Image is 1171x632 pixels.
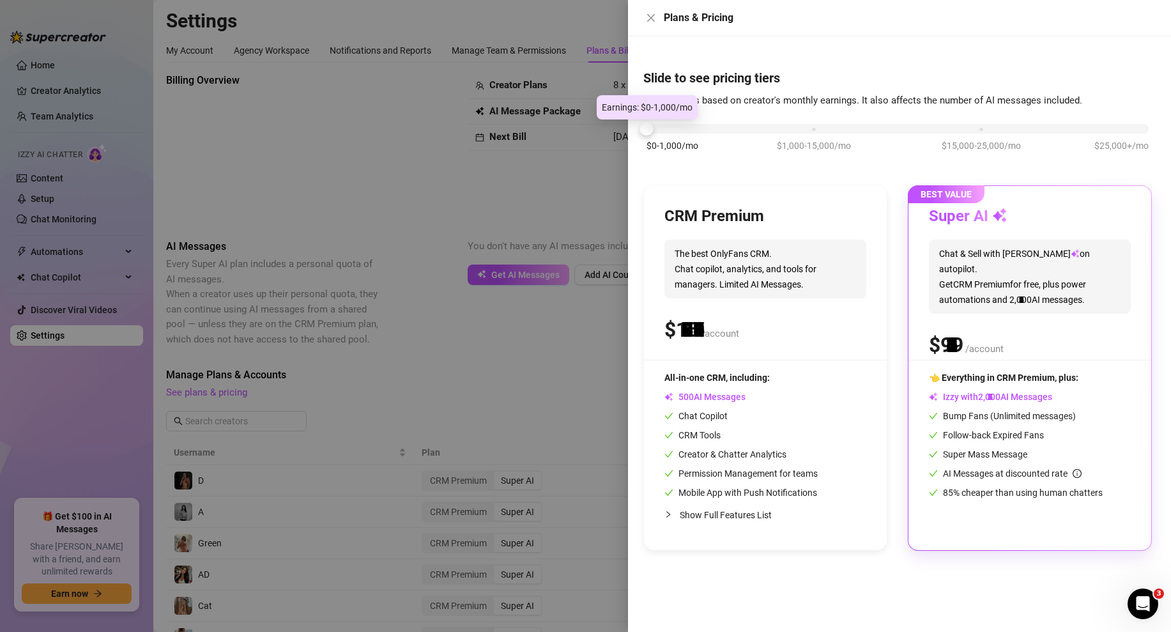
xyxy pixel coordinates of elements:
h3: Super AI [929,206,1007,227]
span: Our pricing is based on creator's monthly earnings. It also affects the number of AI messages inc... [643,95,1082,106]
div: Show Full Features List [664,500,866,530]
span: check [929,469,938,478]
span: Super Mass Message [929,449,1027,459]
span: $15,000-25,000/mo [942,139,1021,153]
span: check [664,488,673,497]
span: 👈 Everything in CRM Premium, plus: [929,373,1078,383]
button: Close [643,10,659,26]
span: $25,000+/mo [1094,139,1149,153]
span: 85% cheaper than using human chatters [929,488,1103,498]
span: All-in-one CRM, including: [664,373,770,383]
span: check [664,450,673,459]
span: check [929,450,938,459]
span: BEST VALUE [908,185,984,203]
span: $ [664,318,699,342]
span: check [929,488,938,497]
span: Creator & Chatter Analytics [664,449,786,459]
span: close [646,13,656,23]
div: Earnings: $0-1,000/mo [597,95,698,119]
span: /account [701,328,739,339]
span: AI Messages at discounted rate [943,468,1082,479]
span: check [929,431,938,440]
span: 3 [1154,589,1164,599]
span: Permission Management for teams [664,468,818,479]
span: CRM Tools [664,430,721,440]
span: info-circle [1073,469,1082,478]
span: /account [965,343,1004,355]
span: check [929,412,938,420]
span: Follow-back Expired Fans [929,430,1044,440]
span: Mobile App with Push Notifications [664,488,817,498]
h4: Slide to see pricing tiers [643,69,1156,87]
span: Show Full Features List [680,510,772,520]
div: Plans & Pricing [664,10,1156,26]
span: $0-1,000/mo [647,139,698,153]
span: $1,000-15,000/mo [777,139,851,153]
span: The best OnlyFans CRM. Chat copilot, analytics, and tools for managers. Limited AI Messages. [664,240,866,298]
span: $ [929,333,963,357]
h3: CRM Premium [664,206,764,227]
span: Bump Fans (Unlimited messages) [929,411,1076,421]
span: check [664,431,673,440]
span: collapsed [664,511,672,518]
span: Izzy with AI Messages [929,392,1052,402]
span: Chat Copilot [664,411,728,421]
span: check [664,412,673,420]
iframe: Intercom live chat [1128,589,1158,619]
span: Chat & Sell with [PERSON_NAME] on autopilot. Get CRM Premium for free, plus power automations and... [929,240,1131,314]
span: check [664,469,673,478]
span: AI Messages [664,392,746,402]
